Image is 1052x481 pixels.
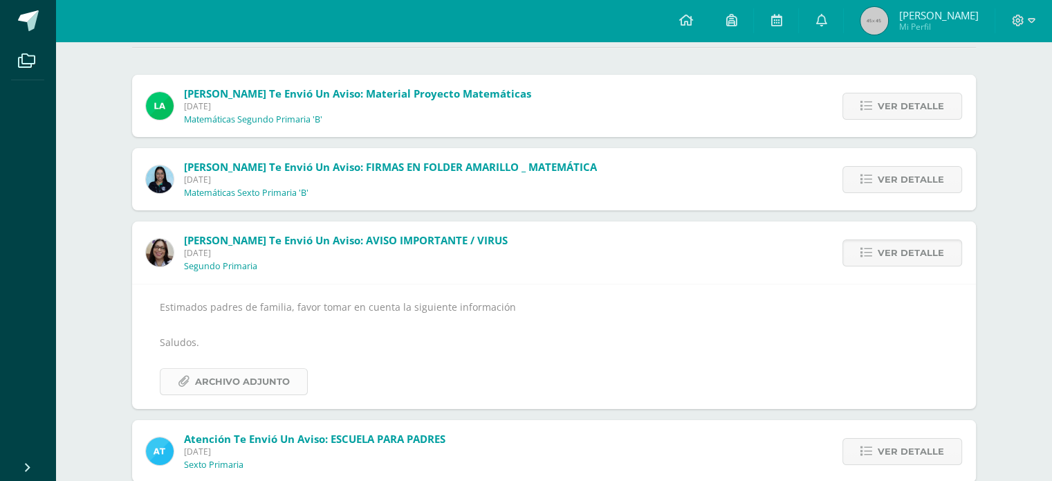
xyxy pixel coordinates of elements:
img: 1c2e75a0a924ffa84caa3ccf4b89f7cc.png [146,165,174,193]
p: Matemáticas Sexto Primaria 'B' [184,188,308,199]
span: [DATE] [184,247,508,259]
span: Ver detalle [878,439,944,464]
span: [PERSON_NAME] te envió un aviso: Material Proyecto Matemáticas [184,87,531,100]
span: [PERSON_NAME] te envió un aviso: AVISO IMPORTANTE / VIRUS [184,233,508,247]
p: Sexto Primaria [184,460,243,471]
span: [PERSON_NAME] [898,8,978,22]
span: Ver detalle [878,167,944,192]
span: Ver detalle [878,240,944,266]
img: 9fc725f787f6a993fc92a288b7a8b70c.png [146,437,174,465]
span: [DATE] [184,100,531,112]
span: [PERSON_NAME] te envió un aviso: FIRMAS EN FOLDER AMARILLO _ MATEMÁTICA [184,160,597,174]
span: [DATE] [184,446,445,457]
img: 45x45 [860,7,888,35]
span: Atención te envió un aviso: ESCUELA PARA PADRES [184,432,445,446]
span: Archivo Adjunto [195,369,290,394]
span: Ver detalle [878,93,944,119]
img: c9e471a3c4ae9baa2ac2f1025b3fcab6.png [146,239,174,266]
span: [DATE] [184,174,597,185]
div: Estimados padres de familia, favor tomar en cuenta la siguiente información Saludos. [160,298,948,395]
p: Matemáticas Segundo Primaria 'B' [184,114,322,125]
img: 23ebc151efb5178ba50558fdeb86cd78.png [146,92,174,120]
p: Segundo Primaria [184,261,257,272]
span: Mi Perfil [898,21,978,33]
a: Archivo Adjunto [160,368,308,395]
